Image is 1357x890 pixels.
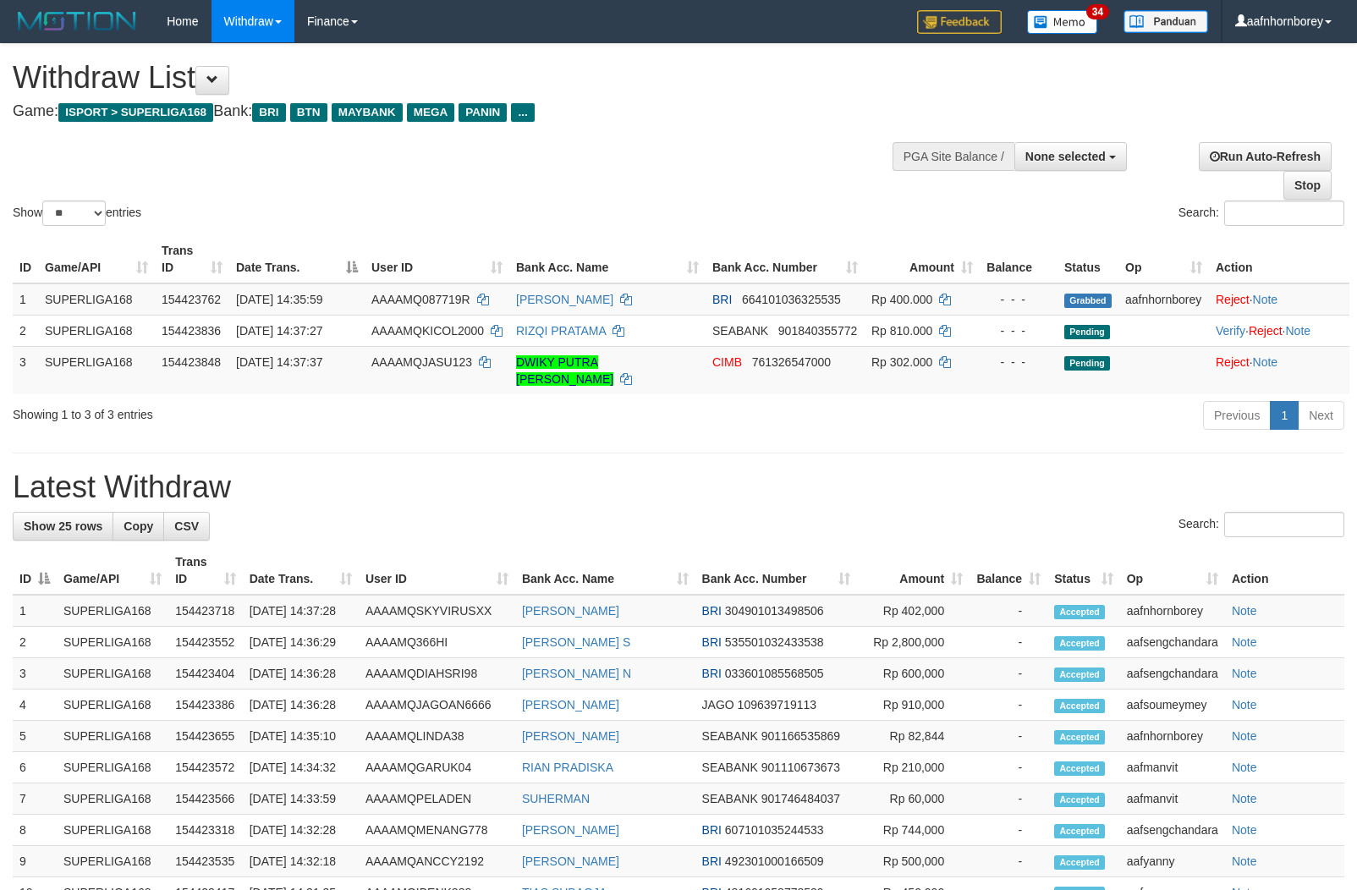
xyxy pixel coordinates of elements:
[38,346,155,394] td: SUPERLIGA168
[57,627,168,658] td: SUPERLIGA168
[13,399,552,423] div: Showing 1 to 3 of 3 entries
[970,721,1047,752] td: -
[243,783,359,815] td: [DATE] 14:33:59
[57,783,168,815] td: SUPERLIGA168
[761,761,840,774] span: Copy 901110673673 to clipboard
[13,627,57,658] td: 2
[24,519,102,533] span: Show 25 rows
[13,346,38,394] td: 3
[1086,4,1109,19] span: 34
[13,815,57,846] td: 8
[970,752,1047,783] td: -
[252,103,285,122] span: BRI
[702,792,758,805] span: SEABANK
[168,595,243,627] td: 154423718
[407,103,455,122] span: MEGA
[1054,761,1105,776] span: Accepted
[162,293,221,306] span: 154423762
[1120,547,1225,595] th: Op: activate to sort column ascending
[1120,658,1225,689] td: aafsengchandara
[13,752,57,783] td: 6
[712,293,732,306] span: BRI
[857,547,970,595] th: Amount: activate to sort column ascending
[13,201,141,226] label: Show entries
[1120,627,1225,658] td: aafsengchandara
[702,604,722,618] span: BRI
[857,815,970,846] td: Rp 744,000
[243,721,359,752] td: [DATE] 14:35:10
[124,519,153,533] span: Copy
[1232,729,1257,743] a: Note
[522,823,619,837] a: [PERSON_NAME]
[57,815,168,846] td: SUPERLIGA168
[168,815,243,846] td: 154423318
[359,627,515,658] td: AAAAMQ366HI
[1270,401,1299,430] a: 1
[522,729,619,743] a: [PERSON_NAME]
[1178,201,1344,226] label: Search:
[359,721,515,752] td: AAAAMQLINDA38
[162,355,221,369] span: 154423848
[742,293,841,306] span: Copy 664101036325535 to clipboard
[13,8,141,34] img: MOTION_logo.png
[702,854,722,868] span: BRI
[1064,294,1112,308] span: Grabbed
[13,61,887,95] h1: Withdraw List
[1225,547,1344,595] th: Action
[57,595,168,627] td: SUPERLIGA168
[1232,698,1257,711] a: Note
[857,689,970,721] td: Rp 910,000
[1232,667,1257,680] a: Note
[857,627,970,658] td: Rp 2,800,000
[57,846,168,877] td: SUPERLIGA168
[243,627,359,658] td: [DATE] 14:36:29
[13,235,38,283] th: ID
[516,324,606,338] a: RIZQI PRATAMA
[511,103,534,122] span: ...
[970,627,1047,658] td: -
[1120,721,1225,752] td: aafnhornborey
[13,283,38,316] td: 1
[38,315,155,346] td: SUPERLIGA168
[168,658,243,689] td: 154423404
[459,103,507,122] span: PANIN
[970,689,1047,721] td: -
[752,355,831,369] span: Copy 761326547000 to clipboard
[1232,761,1257,774] a: Note
[1120,689,1225,721] td: aafsoumeymey
[371,324,484,338] span: AAAAMQKICOL2000
[725,635,824,649] span: Copy 535501032433538 to clipboard
[1120,783,1225,815] td: aafmanvit
[365,235,509,283] th: User ID: activate to sort column ascending
[857,658,970,689] td: Rp 600,000
[1064,325,1110,339] span: Pending
[1054,636,1105,651] span: Accepted
[359,689,515,721] td: AAAAMQJAGOAN6666
[1253,293,1278,306] a: Note
[13,783,57,815] td: 7
[359,783,515,815] td: AAAAMQPELADEN
[1120,846,1225,877] td: aafyanny
[1216,293,1250,306] a: Reject
[113,512,164,541] a: Copy
[243,752,359,783] td: [DATE] 14:34:32
[168,752,243,783] td: 154423572
[57,721,168,752] td: SUPERLIGA168
[515,547,695,595] th: Bank Acc. Name: activate to sort column ascending
[1203,401,1271,430] a: Previous
[57,752,168,783] td: SUPERLIGA168
[778,324,857,338] span: Copy 901840355772 to clipboard
[1209,283,1349,316] td: ·
[359,846,515,877] td: AAAAMQANCCY2192
[1209,315,1349,346] td: · ·
[1118,235,1209,283] th: Op: activate to sort column ascending
[290,103,327,122] span: BTN
[1298,401,1344,430] a: Next
[509,235,706,283] th: Bank Acc. Name: activate to sort column ascending
[1124,10,1208,33] img: panduan.png
[13,658,57,689] td: 3
[155,235,229,283] th: Trans ID: activate to sort column ascending
[1249,324,1283,338] a: Reject
[58,103,213,122] span: ISPORT > SUPERLIGA168
[702,667,722,680] span: BRI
